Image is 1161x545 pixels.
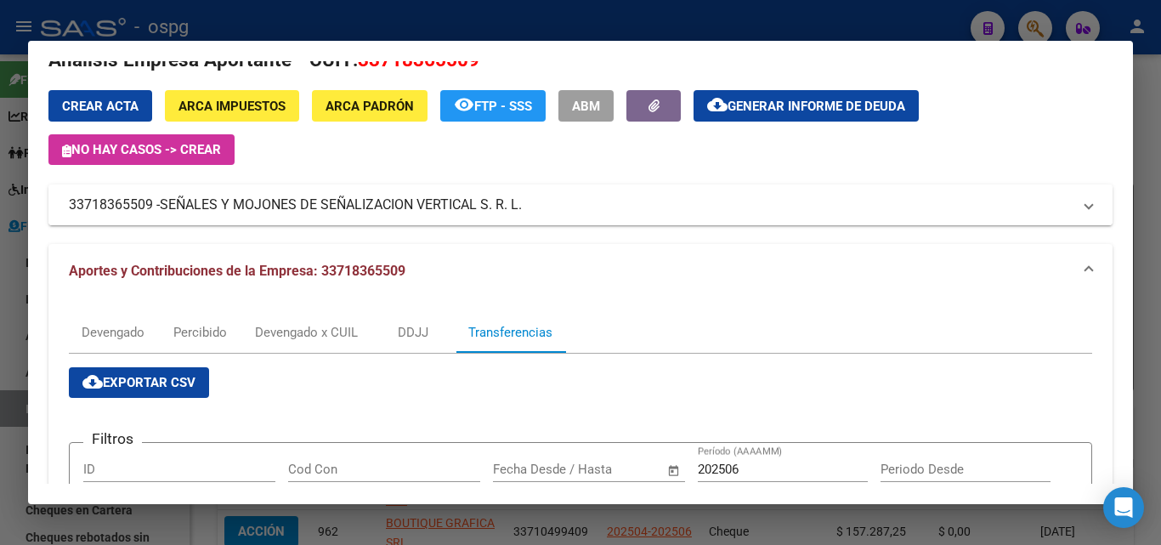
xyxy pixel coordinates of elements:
[326,99,414,114] span: ARCA Padrón
[454,94,474,115] mat-icon: remove_red_eye
[398,323,428,342] div: DDJJ
[160,195,522,215] span: SEÑALES Y MOJONES DE SEÑALIZACION VERTICAL S. R. L.
[165,90,299,122] button: ARCA Impuestos
[728,99,905,114] span: Generar informe de deuda
[694,90,919,122] button: Generar informe de deuda
[69,195,1072,215] mat-panel-title: 33718365509 -
[82,323,144,342] div: Devengado
[48,134,235,165] button: No hay casos -> Crear
[83,429,142,448] h3: Filtros
[312,90,428,122] button: ARCA Padrón
[1103,487,1144,528] div: Open Intercom Messenger
[255,323,358,342] div: Devengado x CUIL
[572,99,600,114] span: ABM
[62,142,221,157] span: No hay casos -> Crear
[173,323,227,342] div: Percibido
[48,244,1113,298] mat-expansion-panel-header: Aportes y Contribuciones de la Empresa: 33718365509
[358,48,479,71] span: 33718365509
[69,367,209,398] button: Exportar CSV
[178,99,286,114] span: ARCA Impuestos
[48,185,1113,225] mat-expansion-panel-header: 33718365509 -SEÑALES Y MOJONES DE SEÑALIZACION VERTICAL S. R. L.
[62,99,139,114] span: Crear Acta
[69,263,405,279] span: Aportes y Contribuciones de la Empresa: 33718365509
[558,90,614,122] button: ABM
[468,323,552,342] div: Transferencias
[48,90,152,122] button: Crear Acta
[493,462,548,477] input: Start date
[707,94,728,115] mat-icon: cloud_download
[665,461,684,480] button: Open calendar
[440,90,546,122] button: FTP - SSS
[82,375,195,390] span: Exportar CSV
[564,462,646,477] input: End date
[474,99,532,114] span: FTP - SSS
[82,372,103,392] mat-icon: cloud_download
